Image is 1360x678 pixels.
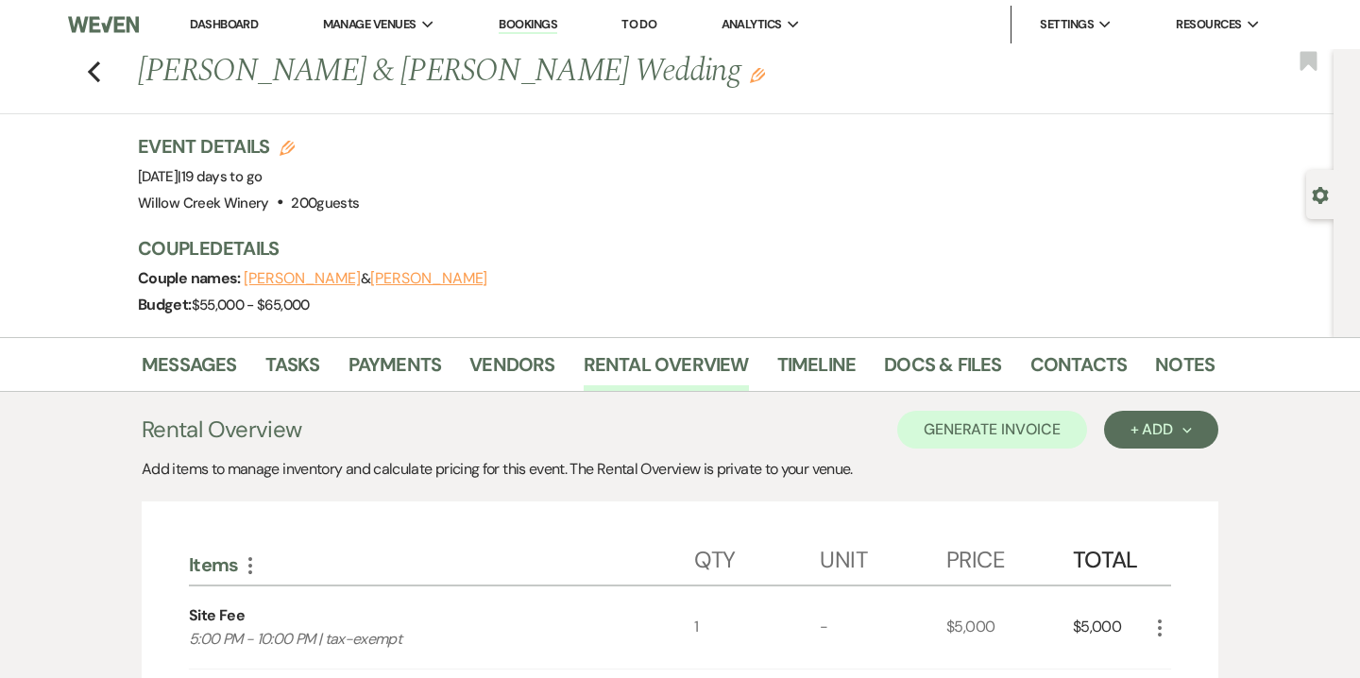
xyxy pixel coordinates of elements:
[244,271,361,286] button: [PERSON_NAME]
[1073,528,1148,585] div: Total
[1030,349,1128,391] a: Contacts
[189,552,694,577] div: Items
[138,49,984,94] h1: [PERSON_NAME] & [PERSON_NAME] Wedding
[138,295,192,314] span: Budget:
[192,296,310,314] span: $55,000 - $65,000
[897,411,1087,449] button: Generate Invoice
[722,15,782,34] span: Analytics
[370,271,487,286] button: [PERSON_NAME]
[244,269,487,288] span: &
[499,16,557,34] a: Bookings
[189,604,245,627] div: Site Fee
[820,528,946,585] div: Unit
[694,528,821,585] div: Qty
[1176,15,1241,34] span: Resources
[946,586,1073,670] div: $5,000
[178,167,262,186] span: |
[621,16,656,32] a: To Do
[142,349,237,391] a: Messages
[68,5,139,44] img: Weven Logo
[777,349,857,391] a: Timeline
[1130,422,1192,437] div: + Add
[138,167,262,186] span: [DATE]
[584,349,749,391] a: Rental Overview
[1104,411,1218,449] button: + Add
[265,349,320,391] a: Tasks
[1040,15,1094,34] span: Settings
[142,458,1218,481] div: Add items to manage inventory and calculate pricing for this event. The Rental Overview is privat...
[142,413,301,447] h3: Rental Overview
[750,66,765,83] button: Edit
[820,586,946,670] div: -
[348,349,442,391] a: Payments
[1073,586,1148,670] div: $5,000
[181,167,263,186] span: 19 days to go
[884,349,1001,391] a: Docs & Files
[1312,185,1329,203] button: Open lead details
[138,235,1196,262] h3: Couple Details
[946,528,1073,585] div: Price
[189,627,643,652] p: 5:00 PM - 10:00 PM | tax-exempt
[323,15,416,34] span: Manage Venues
[138,194,269,212] span: Willow Creek Winery
[190,16,258,32] a: Dashboard
[694,586,821,670] div: 1
[138,133,359,160] h3: Event Details
[291,194,359,212] span: 200 guests
[1155,349,1215,391] a: Notes
[469,349,554,391] a: Vendors
[138,268,244,288] span: Couple names:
